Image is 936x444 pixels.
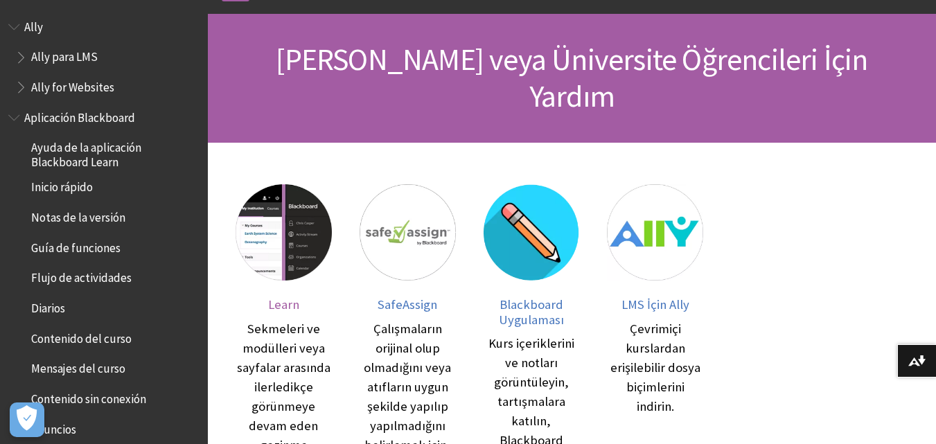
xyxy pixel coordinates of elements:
span: Diarios [31,296,65,315]
span: Ally for Websites [31,76,114,94]
img: LMS İçin Ally [607,184,703,281]
span: Notas de la versión [31,206,125,224]
span: Learn [268,296,299,312]
img: Learn [236,184,332,281]
div: Çevrimiçi kurslardan erişilebilir dosya biçimlerini indirin. [607,319,703,416]
span: Contenido del curso [31,327,132,346]
nav: Book outline for Anthology Ally Help [8,15,200,99]
span: Contenido sin conexión [31,387,146,406]
button: Abrir preferencias [10,402,44,437]
span: Anuncios [31,418,76,436]
img: SafeAssign [360,184,456,281]
span: SafeAssign [378,296,437,312]
img: Blackboard Uygulaması [484,184,580,281]
span: Guía de funciones [31,236,121,255]
span: Mensajes del curso [31,357,125,376]
span: Ayuda de la aplicación Blackboard Learn [31,136,198,169]
span: Ally [24,15,43,34]
span: Flujo de actividades [31,267,132,285]
span: Ally para LMS [31,46,98,64]
span: Inicio rápido [31,176,93,195]
span: [PERSON_NAME] veya Üniversite Öğrencileri İçin Yardım [276,40,867,115]
span: LMS İçin Ally [621,296,689,312]
span: Aplicación Blackboard [24,106,135,125]
span: Blackboard Uygulaması [499,296,564,328]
